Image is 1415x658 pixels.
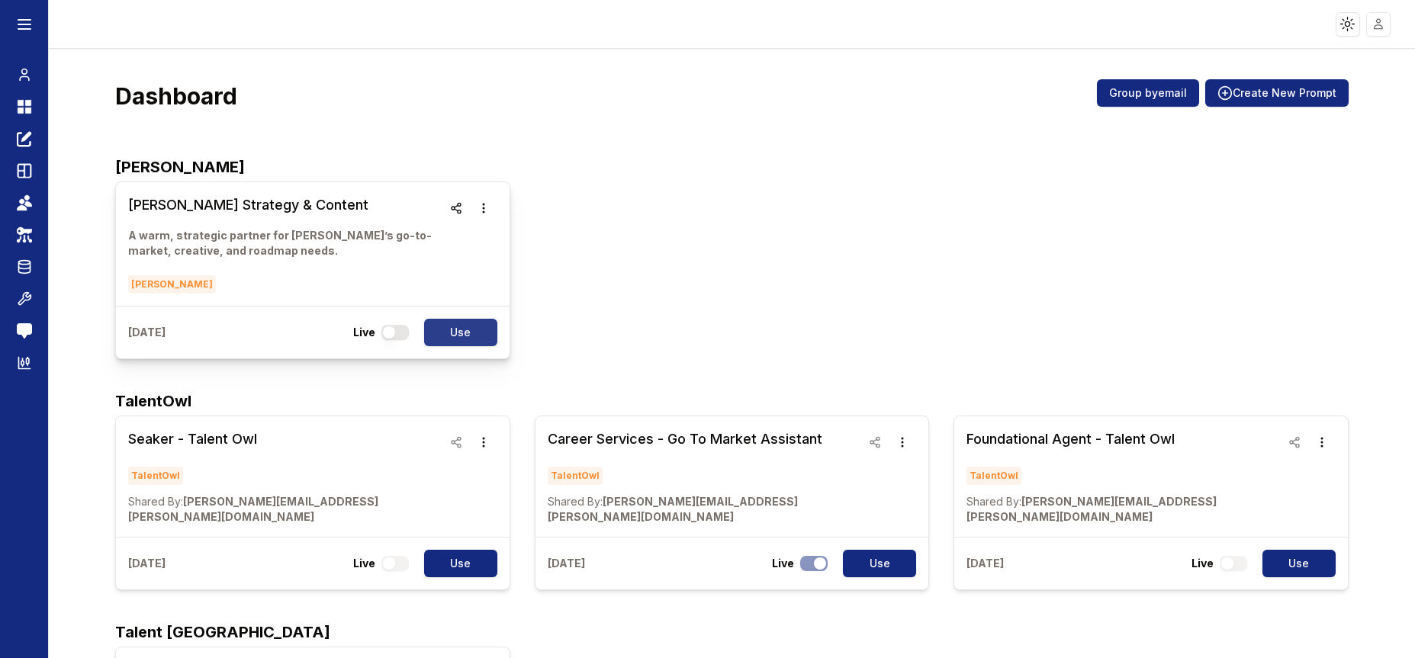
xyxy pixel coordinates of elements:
a: Use [415,550,497,577]
p: A warm, strategic partner for [PERSON_NAME]’s go-to-market, creative, and roadmap needs. [128,228,442,258]
p: [DATE] [966,556,1004,571]
h2: [PERSON_NAME] [115,156,1348,178]
p: [PERSON_NAME][EMAIL_ADDRESS][PERSON_NAME][DOMAIN_NAME] [128,494,442,525]
h3: Career Services - Go To Market Assistant [548,429,861,450]
a: [PERSON_NAME] Strategy & ContentA warm, strategic partner for [PERSON_NAME]’s go-to-market, creat... [128,194,442,294]
span: TalentOwl [128,467,183,485]
a: Use [834,550,916,577]
p: [PERSON_NAME][EMAIL_ADDRESS][PERSON_NAME][DOMAIN_NAME] [966,494,1280,525]
a: Seaker - Talent OwlTalentOwlShared By:[PERSON_NAME][EMAIL_ADDRESS][PERSON_NAME][DOMAIN_NAME] [128,429,442,525]
span: [PERSON_NAME] [128,275,216,294]
h3: Foundational Agent - Talent Owl [966,429,1280,450]
p: Live [353,325,375,340]
a: Foundational Agent - Talent OwlTalentOwlShared By:[PERSON_NAME][EMAIL_ADDRESS][PERSON_NAME][DOMAI... [966,429,1280,525]
button: Use [424,550,497,577]
h3: [PERSON_NAME] Strategy & Content [128,194,442,216]
img: feedback [17,323,32,339]
a: Career Services - Go To Market AssistantTalentOwlShared By:[PERSON_NAME][EMAIL_ADDRESS][PERSON_NA... [548,429,861,525]
h2: Talent [GEOGRAPHIC_DATA] [115,621,1348,644]
a: Use [1253,550,1336,577]
span: Shared By: [128,495,183,508]
p: Live [1191,556,1214,571]
span: Shared By: [966,495,1021,508]
h3: Seaker - Talent Owl [128,429,442,450]
button: Use [843,550,916,577]
h3: Dashboard [115,82,237,110]
button: Use [424,319,497,346]
span: Shared By: [548,495,603,508]
span: TalentOwl [548,467,603,485]
h2: TalentOwl [115,390,1348,412]
button: Group byemail [1097,79,1199,107]
p: [DATE] [128,556,166,571]
img: placeholder-user.jpg [1368,13,1390,35]
a: Use [415,319,497,346]
p: [DATE] [548,556,585,571]
button: Create New Prompt [1205,79,1349,107]
p: Live [353,556,375,571]
button: Use [1262,550,1336,577]
p: [DATE] [128,325,166,340]
p: [PERSON_NAME][EMAIL_ADDRESS][PERSON_NAME][DOMAIN_NAME] [548,494,861,525]
span: TalentOwl [966,467,1021,485]
p: Live [772,556,794,571]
